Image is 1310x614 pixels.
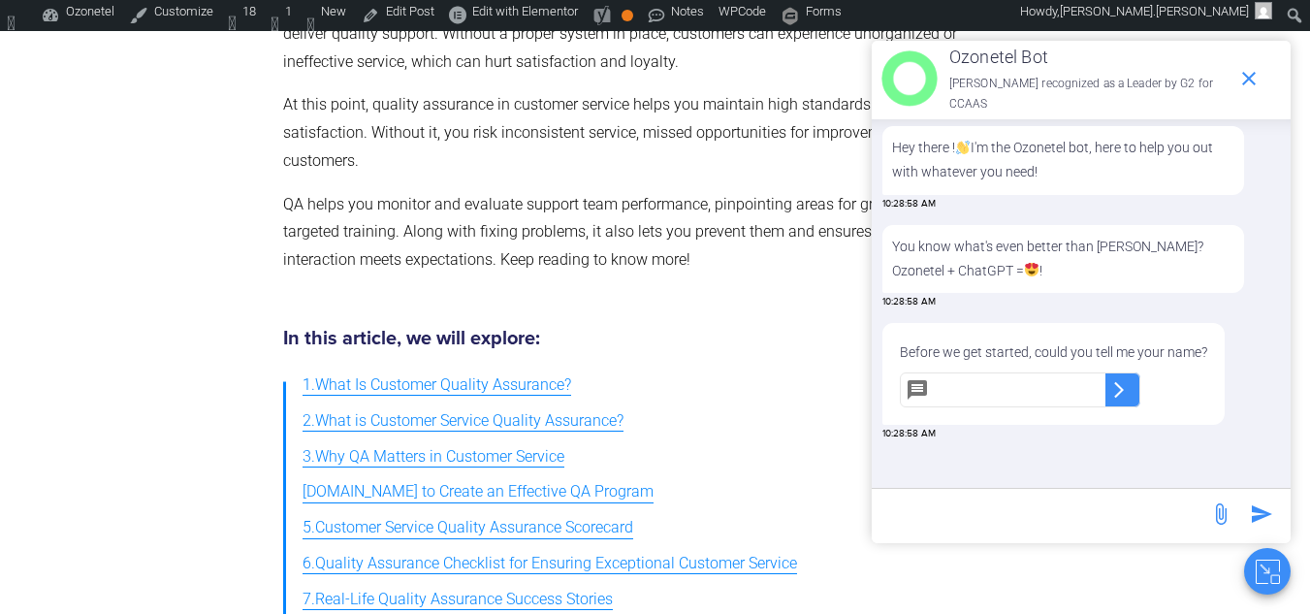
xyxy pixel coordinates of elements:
[1242,495,1281,533] span: send message
[892,136,1234,184] p: Hey there ! I'm the Ozonetel bot, here to help you out with whatever you need!
[303,443,564,471] span: 3.Why QA Matters in Customer Service
[949,42,1228,73] p: Ozonetel Bot
[303,478,654,506] span: [DOMAIN_NAME] to Create an Effective QA Program
[303,510,633,546] a: 5.Customer Service Quality Assurance Scorecard
[303,586,613,614] span: 7.Real-Life Quality Assurance Success Stories
[303,368,571,404] a: 1.What Is Customer Quality Assurance?
[303,407,623,436] span: 2.What is Customer Service Quality Assurance?
[1230,59,1268,98] span: end chat or minimize
[303,550,797,578] span: 6.Quality Assurance Checklist for Ensuring Exceptional Customer Service
[283,191,1019,275] p: QA helps you monitor and evaluate support team performance, pinpointing areas for growth and offe...
[303,546,797,582] a: 6.Quality Assurance Checklist for Ensuring Exceptional Customer Service
[882,197,936,211] span: 10:28:58 AM
[622,10,633,21] div: OK
[1060,4,1249,18] span: [PERSON_NAME].[PERSON_NAME]
[283,91,1019,175] p: At this point, quality assurance in customer service helps you maintain high standards and custom...
[283,329,1019,348] h5: In this article, we will explore:
[900,340,1207,365] p: Before we get started, could you tell me your name?
[882,427,936,441] span: 10:28:58 AM
[303,404,623,439] a: 2.What is Customer Service Quality Assurance?
[303,474,654,510] a: [DOMAIN_NAME] to Create an Effective QA Program
[303,514,633,542] span: 5.Customer Service Quality Assurance Scorecard
[882,295,936,309] span: 10:28:58 AM
[892,235,1234,283] p: You know what's even better than [PERSON_NAME]? Ozonetel + ChatGPT = !
[949,74,1228,115] p: [PERSON_NAME] recognized as a Leader by G2 for CCAAS
[303,439,564,475] a: 3.Why QA Matters in Customer Service
[956,141,970,154] img: 👋
[1025,263,1038,276] img: 😍
[1201,495,1240,533] span: send message
[1244,548,1291,595] button: Close chat
[472,4,578,18] span: Edit with Elementor
[881,499,1199,533] div: new-msg-input
[881,50,938,107] img: header
[303,372,571,400] span: 1.What Is Customer Quality Assurance?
